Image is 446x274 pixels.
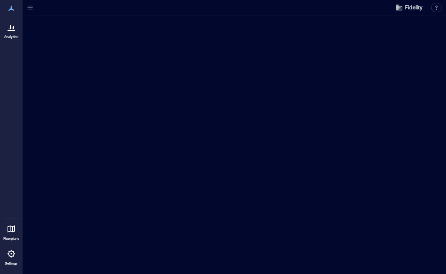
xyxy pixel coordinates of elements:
[393,2,425,14] button: Fidelity
[4,35,18,39] p: Analytics
[2,18,21,41] a: Analytics
[405,4,423,11] span: Fidelity
[2,245,20,268] a: Settings
[3,236,19,241] p: Floorplans
[5,261,18,266] p: Settings
[1,220,21,243] a: Floorplans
